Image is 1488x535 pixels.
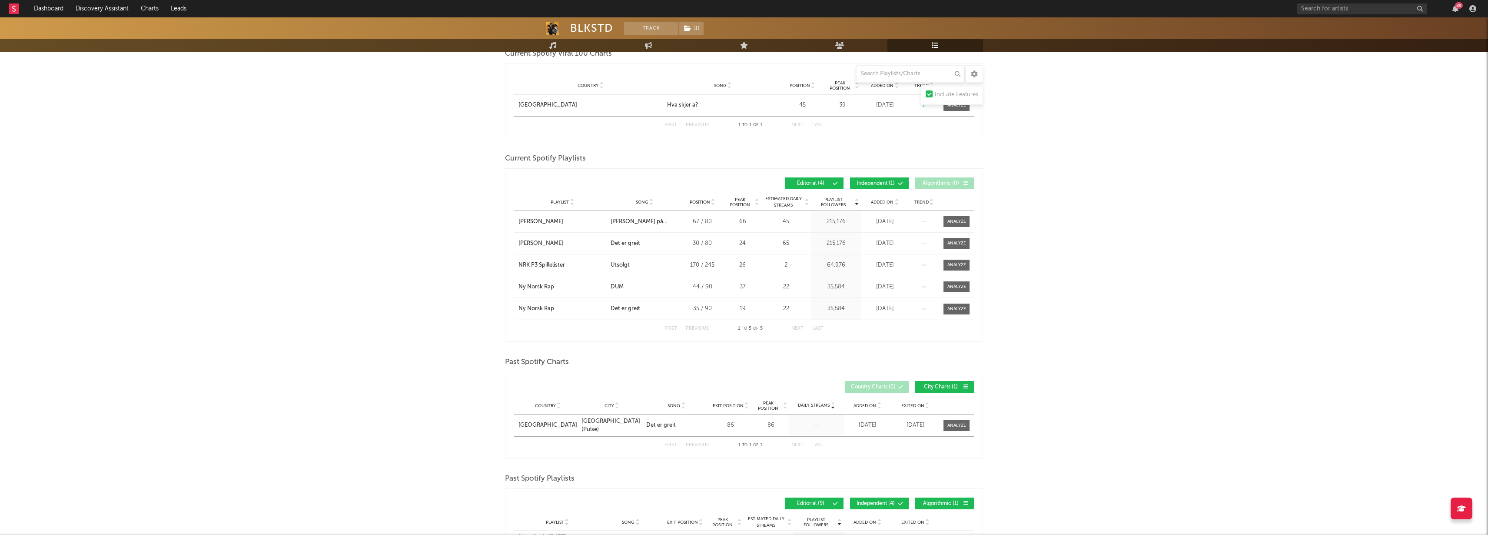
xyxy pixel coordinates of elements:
button: Independent(1) [850,177,909,189]
span: to [742,327,747,331]
div: 1 1 1 [726,120,774,130]
span: Past Spotify Playlists [505,474,575,484]
div: [DATE] [863,261,907,270]
div: 67 / 80 [683,217,722,226]
div: 35 / 90 [683,304,722,313]
span: Past Spotify Charts [505,357,569,368]
span: Current Spotify Playlists [505,154,586,164]
div: 65 [763,239,809,248]
span: Independent ( 4 ) [856,501,896,506]
div: 30 / 80 [683,239,722,248]
a: [PERSON_NAME] [518,239,606,248]
button: Next [791,443,804,448]
span: to [742,443,747,447]
span: Country [578,83,598,88]
div: Hva skjer a? [667,101,698,110]
div: DUM [611,283,624,291]
div: 1 1 1 [726,440,774,451]
button: Last [812,123,824,127]
span: City [604,403,614,408]
button: Previous [686,443,709,448]
span: Peak Position [754,401,782,411]
span: Peak Position [709,517,736,528]
div: [PERSON_NAME] [518,239,563,248]
span: ( 1 ) [678,22,704,35]
button: First [664,123,677,127]
div: Utsolgt [611,261,630,270]
button: 89 [1452,5,1458,12]
span: Country Charts ( 0 ) [851,385,896,390]
a: Ny Norsk Rap [518,304,606,313]
span: Added On [854,520,876,525]
div: [PERSON_NAME] på nachspiel [611,217,678,226]
div: 89 [1455,2,1463,9]
div: 37 [726,283,759,291]
div: 45 [783,101,822,110]
span: Editorial ( 4 ) [790,181,830,186]
div: [DATE] [863,101,907,110]
div: [GEOGRAPHIC_DATA] [518,421,577,430]
span: Estimated Daily Streams [763,196,804,209]
div: 22 [763,304,809,313]
span: Peak Position [826,80,854,91]
span: of [753,327,758,331]
div: [PERSON_NAME] [518,217,563,226]
button: Previous [686,326,709,331]
span: Country [535,403,556,408]
a: NRK P3 Spillelister [518,261,606,270]
div: 19 [726,304,759,313]
span: to [742,123,747,127]
div: 1 5 5 [726,324,774,334]
span: Song [622,520,634,525]
input: Search Playlists/Charts [856,65,965,83]
span: Trend [914,83,929,88]
div: 39 [826,101,859,110]
span: Added On [871,200,893,205]
button: Editorial(4) [785,177,844,189]
div: 170 / 245 [683,261,722,270]
span: Exited On [901,403,924,408]
div: 24 [726,239,759,248]
div: [DATE] [863,239,907,248]
div: Det er greit [611,239,640,248]
button: Country Charts(0) [845,381,909,393]
div: 86 [711,421,750,430]
span: Song [636,200,648,205]
div: 35,584 [813,304,859,313]
div: NRK P3 Spillelister [518,261,565,270]
div: 215,176 [813,239,859,248]
div: 35,584 [813,283,859,291]
div: 86 [754,421,787,430]
input: Search for artists [1297,3,1427,14]
a: Hva skjer a? [667,101,778,110]
span: Algorithmic ( 1 ) [921,501,961,506]
div: 64,976 [813,261,859,270]
span: of [753,443,758,447]
a: Det er greit [646,421,707,430]
div: [DATE] [893,421,937,430]
span: Position [690,200,710,205]
button: City Charts(1) [915,381,974,393]
div: [DATE] [846,421,889,430]
span: Algorithmic ( 0 ) [921,181,961,186]
div: [DATE] [863,283,907,291]
span: Playlist [546,520,564,525]
button: Last [812,443,824,448]
span: Exit Position [667,520,698,525]
button: Last [812,326,824,331]
div: [GEOGRAPHIC_DATA] (Pulse) [581,417,642,434]
div: Ny Norsk Rap [518,304,554,313]
span: Estimated Daily Streams [746,516,786,529]
button: Next [791,326,804,331]
span: Independent ( 1 ) [856,181,896,186]
button: Independent(4) [850,498,909,509]
span: Position [790,83,810,88]
span: Playlist [551,200,569,205]
div: 22 [763,283,809,291]
button: First [664,443,677,448]
div: BLKSTD [570,22,613,35]
span: Editorial ( 9 ) [790,501,830,506]
button: First [664,326,677,331]
span: Daily Streams [798,402,830,409]
button: Previous [686,123,709,127]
